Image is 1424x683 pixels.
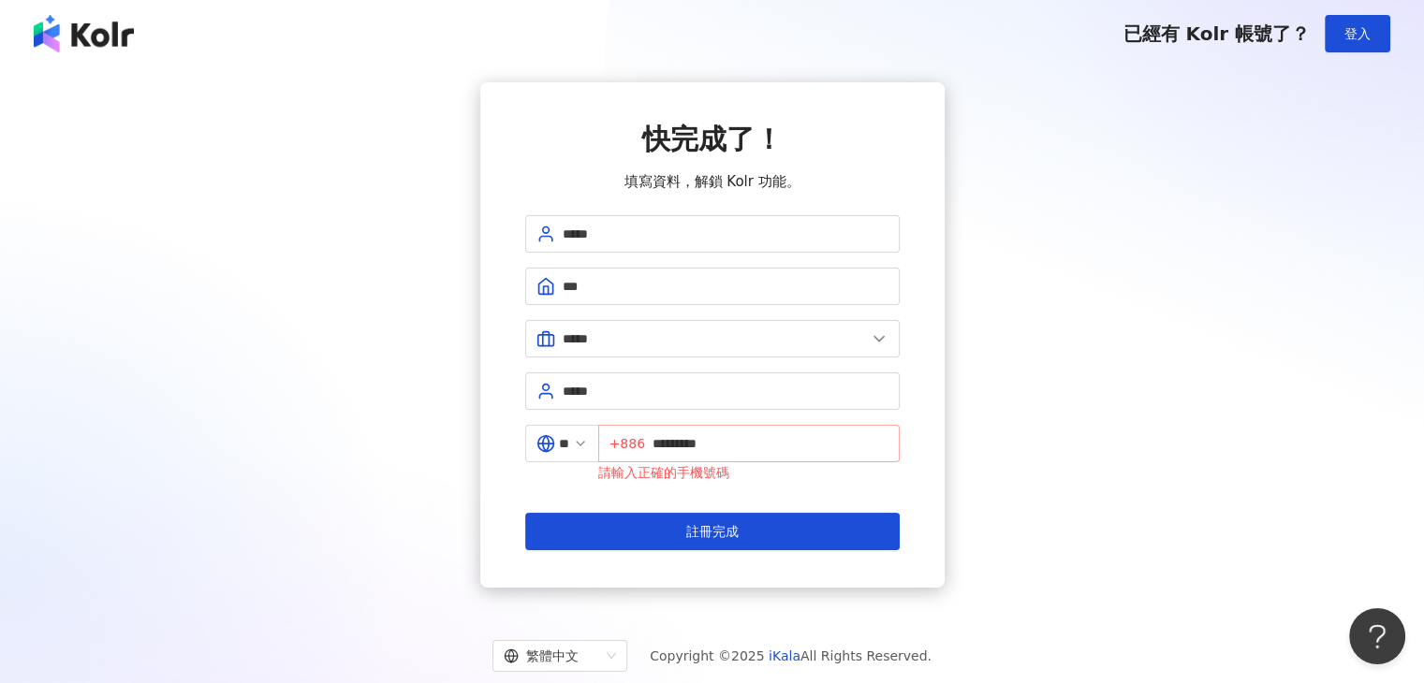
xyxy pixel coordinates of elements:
div: 請輸入正確的手機號碼 [598,462,900,483]
span: 註冊完成 [686,524,739,539]
a: iKala [769,648,800,663]
button: 註冊完成 [525,513,900,550]
span: 已經有 Kolr 帳號了？ [1123,22,1310,45]
iframe: Help Scout Beacon - Open [1349,608,1405,664]
span: 登入 [1344,26,1371,41]
span: Copyright © 2025 All Rights Reserved. [650,645,932,667]
span: +886 [609,433,645,454]
img: logo [34,15,134,52]
div: 繁體中文 [504,641,599,671]
span: 快完成了！ [642,123,783,155]
button: 登入 [1325,15,1390,52]
span: 填寫資料，解鎖 Kolr 功能。 [624,170,800,193]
